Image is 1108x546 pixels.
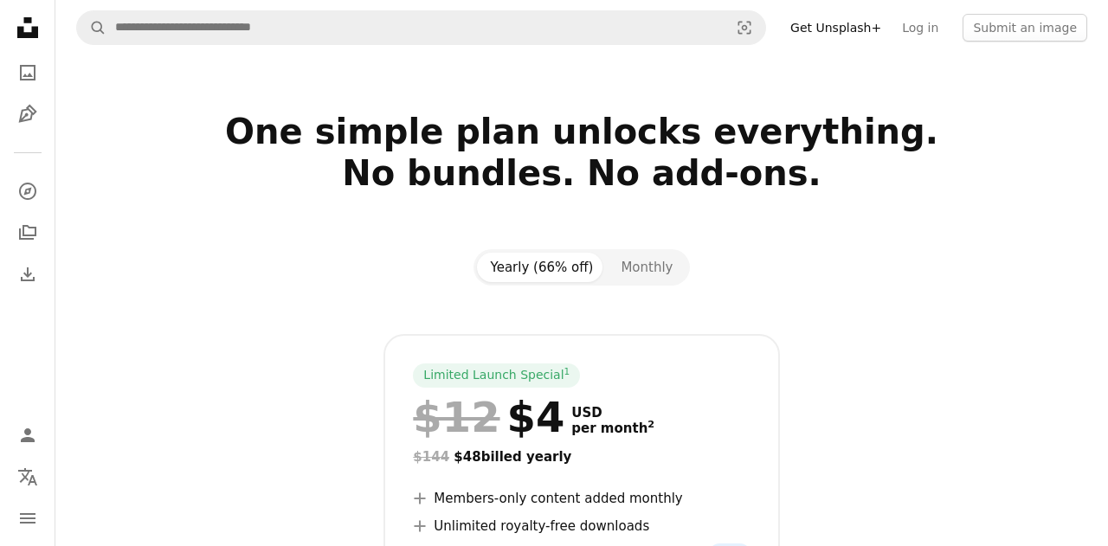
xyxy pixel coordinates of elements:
[76,111,1087,235] h2: One simple plan unlocks everything. No bundles. No add-ons.
[413,446,750,467] div: $48 billed yearly
[413,395,564,440] div: $4
[10,215,45,250] a: Collections
[892,14,949,42] a: Log in
[77,11,106,44] button: Search Unsplash
[564,366,570,376] sup: 1
[644,421,658,436] a: 2
[413,449,449,465] span: $144
[10,459,45,494] button: Language
[647,419,654,430] sup: 2
[724,11,765,44] button: Visual search
[413,363,580,388] div: Limited Launch Special
[571,405,654,421] span: USD
[10,257,45,292] a: Download History
[413,516,750,536] li: Unlimited royalty-free downloads
[10,174,45,209] a: Explore
[561,367,574,384] a: 1
[780,14,892,42] a: Get Unsplash+
[10,501,45,536] button: Menu
[413,488,750,509] li: Members-only content added monthly
[10,55,45,90] a: Photos
[607,253,686,282] button: Monthly
[10,10,45,48] a: Home — Unsplash
[10,418,45,453] a: Log in / Sign up
[76,10,766,45] form: Find visuals sitewide
[571,421,654,436] span: per month
[413,395,499,440] span: $12
[963,14,1087,42] button: Submit an image
[10,97,45,132] a: Illustrations
[477,253,608,282] button: Yearly (66% off)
